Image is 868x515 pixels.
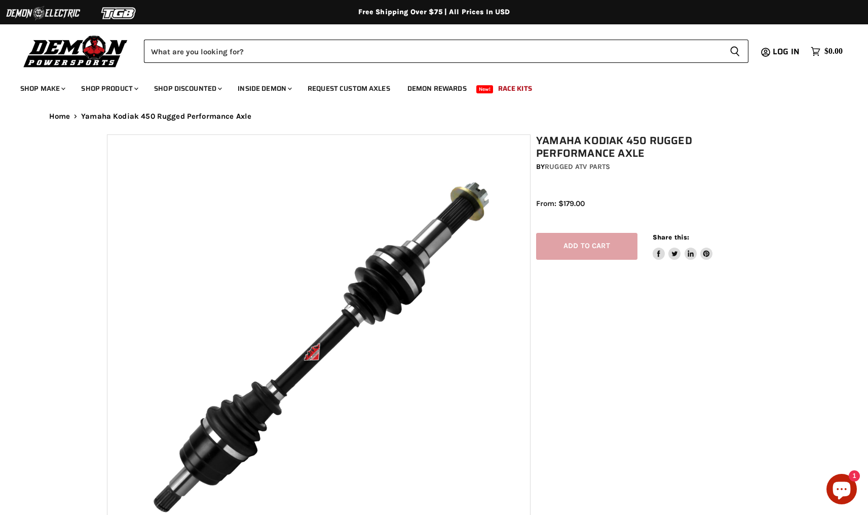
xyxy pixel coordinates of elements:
[545,162,610,171] a: Rugged ATV Parts
[13,78,71,99] a: Shop Make
[146,78,228,99] a: Shop Discounted
[536,161,767,173] div: by
[144,40,748,63] form: Product
[722,40,748,63] button: Search
[823,474,860,507] inbox-online-store-chat: Shopify online store chat
[73,78,144,99] a: Shop Product
[768,47,806,56] a: Log in
[400,78,474,99] a: Demon Rewards
[773,45,800,58] span: Log in
[144,40,722,63] input: Search
[653,233,689,241] span: Share this:
[49,112,70,121] a: Home
[29,112,840,121] nav: Breadcrumbs
[29,8,840,17] div: Free Shipping Over $75 | All Prices In USD
[13,74,840,99] ul: Main menu
[300,78,398,99] a: Request Custom Axles
[806,44,848,59] a: $0.00
[476,85,494,93] span: New!
[536,199,585,208] span: From: $179.00
[20,33,131,69] img: Demon Powersports
[230,78,298,99] a: Inside Demon
[824,47,843,56] span: $0.00
[490,78,540,99] a: Race Kits
[81,112,251,121] span: Yamaha Kodiak 450 Rugged Performance Axle
[653,233,713,260] aside: Share this:
[536,134,767,160] h1: Yamaha Kodiak 450 Rugged Performance Axle
[81,4,157,23] img: TGB Logo 2
[5,4,81,23] img: Demon Electric Logo 2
